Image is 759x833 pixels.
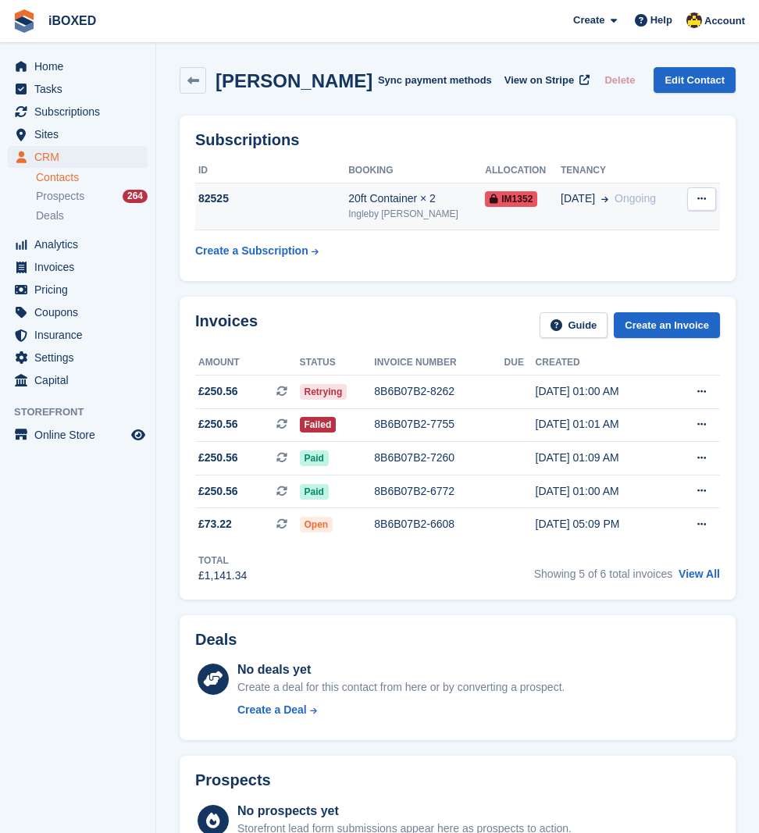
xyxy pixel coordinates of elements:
h2: [PERSON_NAME] [216,70,372,91]
div: 8B6B07B2-7260 [374,450,504,466]
span: Sites [34,123,128,145]
a: menu [8,256,148,278]
span: Online Store [34,424,128,446]
span: Ongoing [615,192,656,205]
div: 8B6B07B2-7755 [374,416,504,433]
span: Home [34,55,128,77]
span: Create [573,12,604,28]
a: menu [8,424,148,446]
span: Analytics [34,233,128,255]
a: Preview store [129,425,148,444]
span: Subscriptions [34,101,128,123]
img: Katie Brown [686,12,702,28]
a: menu [8,347,148,368]
div: 8B6B07B2-6772 [374,483,504,500]
span: Storefront [14,404,155,420]
div: 8B6B07B2-8262 [374,383,504,400]
div: Create a deal for this contact from here or by converting a prospect. [237,679,565,696]
span: Prospects [36,189,84,204]
div: [DATE] 05:09 PM [536,516,668,532]
div: 82525 [195,190,348,207]
span: Paid [300,450,329,466]
div: £1,141.34 [198,568,247,584]
span: Account [704,13,745,29]
span: Coupons [34,301,128,323]
th: ID [195,158,348,183]
a: Prospects 264 [36,188,148,205]
span: £250.56 [198,483,238,500]
span: IM1352 [485,191,537,207]
span: Settings [34,347,128,368]
div: [DATE] 01:01 AM [536,416,668,433]
a: Guide [540,312,608,338]
a: Deals [36,208,148,224]
h2: Invoices [195,312,258,338]
th: Tenancy [561,158,679,183]
span: £250.56 [198,383,238,400]
a: menu [8,324,148,346]
a: Edit Contact [654,67,736,93]
span: £250.56 [198,416,238,433]
a: menu [8,55,148,77]
th: Allocation [485,158,561,183]
a: menu [8,78,148,100]
a: menu [8,279,148,301]
th: Amount [195,351,300,376]
a: Create a Subscription [195,237,319,265]
span: Pricing [34,279,128,301]
a: menu [8,146,148,168]
a: iBOXED [42,8,102,34]
img: stora-icon-8386f47178a22dfd0bd8f6a31ec36ba5ce8667c1dd55bd0f319d3a0aa187defe.svg [12,9,36,33]
a: menu [8,101,148,123]
span: Open [300,517,333,532]
th: Status [300,351,375,376]
a: Contacts [36,170,148,185]
a: menu [8,123,148,145]
span: Capital [34,369,128,391]
span: [DATE] [561,190,595,207]
div: 8B6B07B2-6608 [374,516,504,532]
div: 20ft Container × 2 [348,190,485,207]
div: [DATE] 01:09 AM [536,450,668,466]
span: CRM [34,146,128,168]
th: Created [536,351,668,376]
th: Invoice number [374,351,504,376]
a: View All [679,568,720,580]
div: Total [198,554,247,568]
span: Paid [300,484,329,500]
a: Create a Deal [237,702,565,718]
div: 264 [123,190,148,203]
span: View on Stripe [504,73,574,88]
span: Insurance [34,324,128,346]
th: Booking [348,158,485,183]
span: Deals [36,208,64,223]
a: menu [8,233,148,255]
span: Failed [300,417,337,433]
span: £250.56 [198,450,238,466]
button: Sync payment methods [378,67,492,93]
span: Showing 5 of 6 total invoices [534,568,672,580]
a: menu [8,369,148,391]
div: No prospects yet [237,802,572,821]
span: £73.22 [198,516,232,532]
div: Ingleby [PERSON_NAME] [348,207,485,221]
a: View on Stripe [498,67,593,93]
a: Create an Invoice [614,312,720,338]
span: Help [650,12,672,28]
span: Invoices [34,256,128,278]
div: Create a Subscription [195,243,308,259]
div: No deals yet [237,660,565,679]
a: menu [8,301,148,323]
th: Due [504,351,536,376]
h2: Prospects [195,771,271,789]
span: Retrying [300,384,347,400]
div: [DATE] 01:00 AM [536,383,668,400]
span: Tasks [34,78,128,100]
div: Create a Deal [237,702,307,718]
h2: Deals [195,631,237,649]
h2: Subscriptions [195,131,720,149]
button: Delete [598,67,641,93]
div: [DATE] 01:00 AM [536,483,668,500]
